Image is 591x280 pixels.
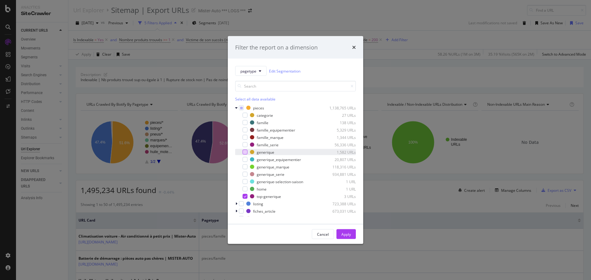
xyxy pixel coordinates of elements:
[257,179,303,184] div: generique-selection-saison
[257,164,289,169] div: generique_marque
[352,43,356,51] div: times
[326,105,356,110] div: 1,138,765 URLs
[235,97,356,102] div: Select all data available
[235,43,318,51] div: Filter the report on a dimension
[326,179,356,184] div: 1 URL
[253,105,264,110] div: pieces
[257,142,279,147] div: famille_serie
[257,186,267,191] div: home
[326,157,356,162] div: 20,807 URLs
[326,142,356,147] div: 56,336 URLs
[326,127,356,132] div: 5,329 URLs
[257,149,274,155] div: generique
[235,66,267,76] button: pagetype
[341,231,351,237] div: Apply
[253,208,275,214] div: fiches_article
[235,81,356,92] input: Search
[228,36,363,244] div: modal
[240,68,256,73] span: pagetype
[253,216,263,221] div: pneus
[257,135,283,140] div: famille_marque
[257,127,295,132] div: famille_equipementier
[326,172,356,177] div: 934,881 URLs
[326,135,356,140] div: 1,344 URLs
[312,229,334,239] button: Cancel
[326,120,356,125] div: 138 URLs
[326,201,356,206] div: 723,388 URLs
[257,172,284,177] div: generique_serie
[317,231,329,237] div: Cancel
[269,68,300,74] a: Edit Segmentation
[253,201,263,206] div: listing
[326,164,356,169] div: 118,316 URLs
[257,120,268,125] div: famille
[326,149,356,155] div: 1,582 URLs
[326,194,356,199] div: 3 URLs
[326,216,356,221] div: 24,076 URLs
[257,194,281,199] div: top-generique
[336,229,356,239] button: Apply
[326,186,356,191] div: 1 URL
[257,112,273,118] div: categorie
[257,157,301,162] div: generique_equipementier
[326,112,356,118] div: 27 URLs
[326,208,356,214] div: 673,031 URLs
